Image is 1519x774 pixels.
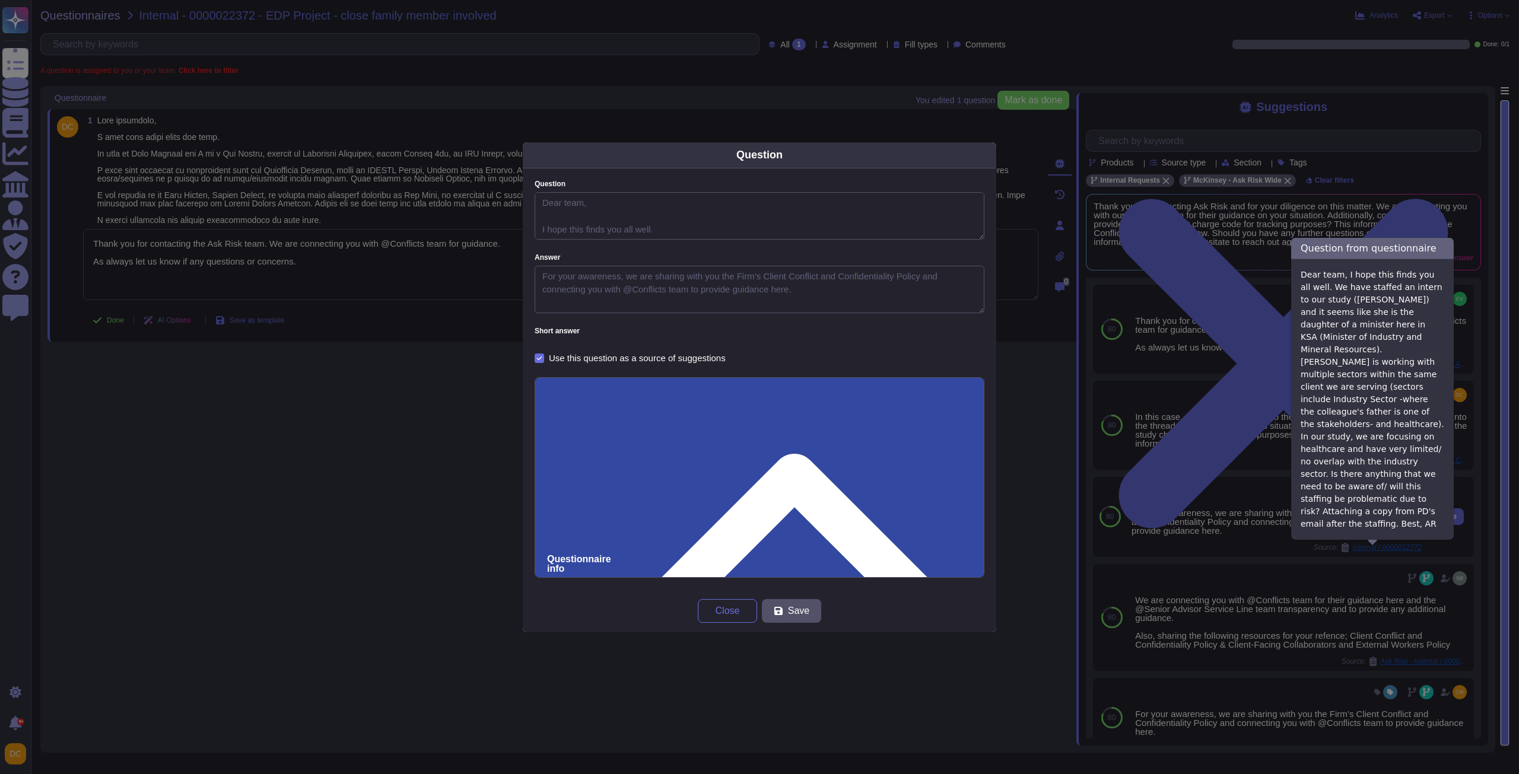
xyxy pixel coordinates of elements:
[535,266,984,313] textarea: For your awareness, we are sharing with you the Firm’s Client Conflict and Confidentiality Policy...
[788,606,809,616] span: Save
[549,353,726,362] div: Use this question as a source of suggestions
[736,147,783,163] div: Question
[535,327,984,335] label: Short answer
[535,254,984,261] label: Answer
[547,555,617,574] span: Questionnaire info
[762,599,821,623] button: Save
[1291,238,1454,259] h3: Question from questionnaire
[535,192,984,240] textarea: Dear team, I hope this finds you all well. We have staffed an intern to our study ([PERSON_NAME])...
[535,180,984,187] label: Question
[698,599,757,623] button: Close
[716,606,740,616] span: Close
[1291,259,1454,540] div: Dear team, I hope this finds you all well. We have staffed an intern to our study ([PERSON_NAME])...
